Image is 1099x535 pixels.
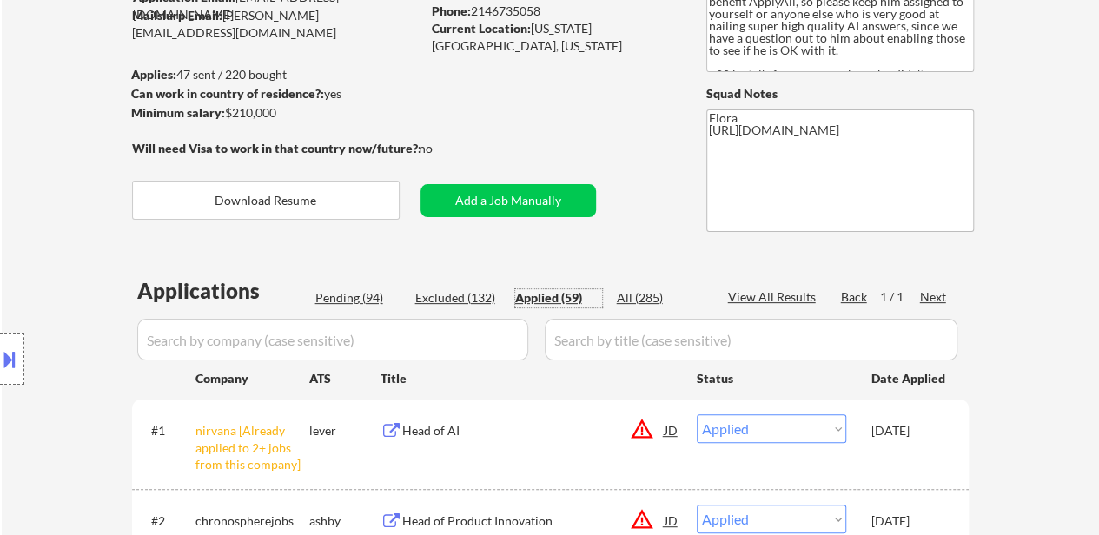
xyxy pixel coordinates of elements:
[871,370,948,387] div: Date Applied
[131,67,176,82] strong: Applies:
[381,370,680,387] div: Title
[402,512,665,530] div: Head of Product Innovation
[309,512,381,530] div: ashby
[309,422,381,439] div: lever
[617,289,704,307] div: All (285)
[131,86,324,101] strong: Can work in country of residence?:
[402,422,665,439] div: Head of AI
[419,140,468,157] div: no
[841,288,869,306] div: Back
[131,104,420,122] div: $210,000
[432,3,678,20] div: 2146735058
[415,289,502,307] div: Excluded (132)
[432,20,678,54] div: [US_STATE][GEOGRAPHIC_DATA], [US_STATE]
[132,7,420,41] div: [PERSON_NAME][EMAIL_ADDRESS][DOMAIN_NAME]
[432,21,531,36] strong: Current Location:
[728,288,821,306] div: View All Results
[137,319,528,360] input: Search by company (case sensitive)
[880,288,920,306] div: 1 / 1
[663,414,680,446] div: JD
[309,370,381,387] div: ATS
[132,8,222,23] strong: Mailslurp Email:
[131,105,225,120] strong: Minimum salary:
[515,289,602,307] div: Applied (59)
[131,85,415,102] div: yes
[432,3,471,18] strong: Phone:
[706,85,974,102] div: Squad Notes
[315,289,402,307] div: Pending (94)
[871,512,948,530] div: [DATE]
[871,422,948,439] div: [DATE]
[420,184,596,217] button: Add a Job Manually
[545,319,957,360] input: Search by title (case sensitive)
[630,507,654,532] button: warning_amber
[131,66,420,83] div: 47 sent / 220 bought
[920,288,948,306] div: Next
[630,417,654,441] button: warning_amber
[697,362,846,393] div: Status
